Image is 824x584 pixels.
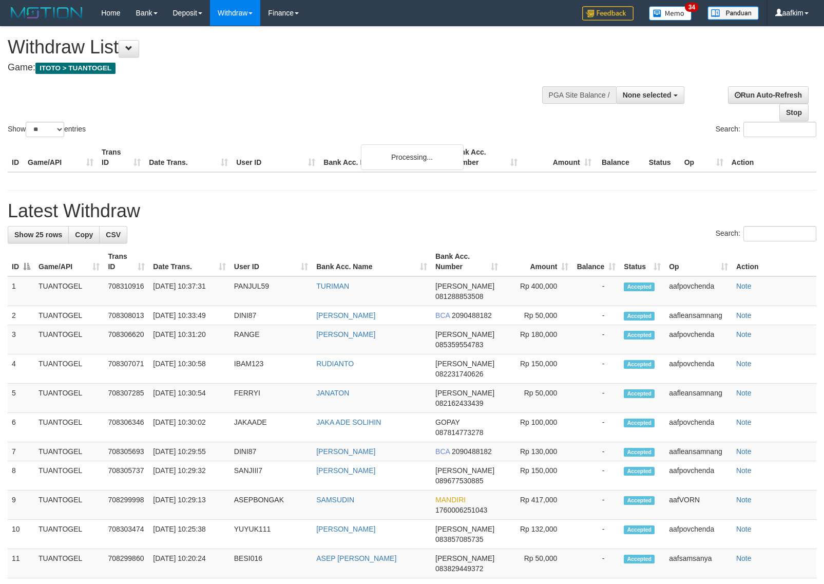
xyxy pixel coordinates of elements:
[230,325,312,354] td: RANGE
[665,325,732,354] td: aafpovchenda
[104,306,149,325] td: 708308013
[435,311,450,319] span: BCA
[8,143,24,172] th: ID
[34,354,104,384] td: TUANTOGEL
[26,122,64,137] select: Showentries
[34,306,104,325] td: TUANTOGEL
[624,555,655,563] span: Accepted
[104,325,149,354] td: 708306620
[149,442,229,461] td: [DATE] 10:29:55
[104,354,149,384] td: 708307071
[624,389,655,398] span: Accepted
[582,6,634,21] img: Feedback.jpg
[572,247,620,276] th: Balance: activate to sort column ascending
[502,413,572,442] td: Rp 100,000
[665,384,732,413] td: aafleansamnang
[736,418,752,426] a: Note
[316,496,354,504] a: SAMSUDIN
[435,477,483,485] span: Copy 089677530885 to clipboard
[502,247,572,276] th: Amount: activate to sort column ascending
[665,520,732,549] td: aafpovchenda
[104,520,149,549] td: 708303474
[8,276,34,306] td: 1
[665,461,732,491] td: aafpovchenda
[736,311,752,319] a: Note
[230,306,312,325] td: DINI87
[104,491,149,520] td: 708299998
[34,520,104,549] td: TUANTOGEL
[624,496,655,505] span: Accepted
[623,91,672,99] span: None selected
[502,354,572,384] td: Rp 150,000
[435,389,494,397] span: [PERSON_NAME]
[312,247,431,276] th: Bank Acc. Name: activate to sort column ascending
[645,143,680,172] th: Status
[104,276,149,306] td: 708310916
[452,447,492,456] span: Copy 2090488182 to clipboard
[149,306,229,325] td: [DATE] 10:33:49
[435,370,483,378] span: Copy 082231740626 to clipboard
[230,442,312,461] td: DINI87
[316,525,375,533] a: [PERSON_NAME]
[736,330,752,338] a: Note
[435,535,483,543] span: Copy 083857085735 to clipboard
[8,461,34,491] td: 8
[572,520,620,549] td: -
[149,549,229,578] td: [DATE] 10:20:24
[743,122,816,137] input: Search:
[8,549,34,578] td: 11
[230,354,312,384] td: IBAM123
[649,6,692,21] img: Button%20Memo.svg
[572,306,620,325] td: -
[435,399,483,407] span: Copy 082162433439 to clipboard
[435,525,494,533] span: [PERSON_NAME]
[435,506,487,514] span: Copy 1760006251043 to clipboard
[149,276,229,306] td: [DATE] 10:37:31
[8,520,34,549] td: 10
[665,491,732,520] td: aafVORN
[435,330,494,338] span: [PERSON_NAME]
[8,63,539,73] h4: Game:
[502,384,572,413] td: Rp 50,000
[736,525,752,533] a: Note
[316,554,396,562] a: ASEP [PERSON_NAME]
[596,143,645,172] th: Balance
[572,276,620,306] td: -
[34,384,104,413] td: TUANTOGEL
[502,491,572,520] td: Rp 417,000
[435,292,483,300] span: Copy 081288853508 to clipboard
[736,554,752,562] a: Note
[624,360,655,369] span: Accepted
[106,231,121,239] span: CSV
[8,5,86,21] img: MOTION_logo.png
[230,491,312,520] td: ASEPBONGAK
[624,282,655,291] span: Accepted
[8,325,34,354] td: 3
[230,276,312,306] td: PANJUL59
[665,247,732,276] th: Op: activate to sort column ascending
[149,461,229,491] td: [DATE] 10:29:32
[665,413,732,442] td: aafpovchenda
[502,549,572,578] td: Rp 50,000
[316,389,349,397] a: JANATON
[502,520,572,549] td: Rp 132,000
[8,201,816,221] h1: Latest Withdraw
[8,413,34,442] td: 6
[736,360,752,368] a: Note
[572,461,620,491] td: -
[736,447,752,456] a: Note
[542,86,616,104] div: PGA Site Balance /
[502,442,572,461] td: Rp 130,000
[616,86,684,104] button: None selected
[35,63,116,74] span: ITOTO > TUANTOGEL
[736,389,752,397] a: Note
[522,143,596,172] th: Amount
[435,418,459,426] span: GOPAY
[727,143,816,172] th: Action
[149,384,229,413] td: [DATE] 10:30:54
[779,104,809,121] a: Stop
[104,247,149,276] th: Trans ID: activate to sort column ascending
[435,554,494,562] span: [PERSON_NAME]
[680,143,727,172] th: Op
[502,325,572,354] td: Rp 180,000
